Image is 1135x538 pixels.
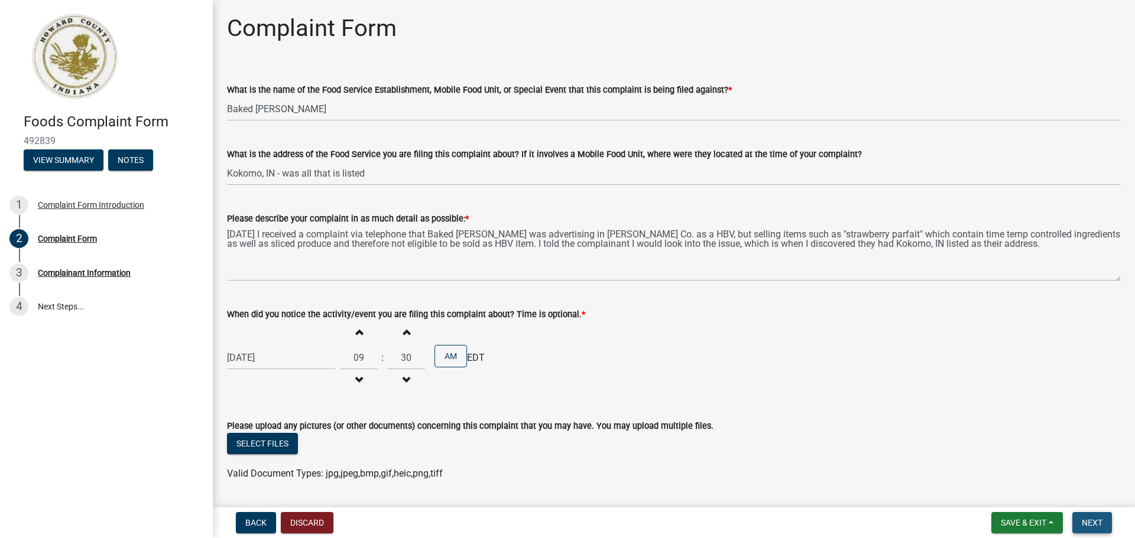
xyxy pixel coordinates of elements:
button: Next [1072,512,1112,533]
div: 4 [9,297,28,316]
span: 492839 [24,135,189,146]
button: View Summary [24,149,103,171]
span: Next [1082,518,1102,527]
div: 1 [9,195,28,214]
label: When did you notice the activity/event you are filing this complaint about? Time is optional. [227,311,585,319]
button: Discard [281,512,333,533]
span: Back [245,518,267,527]
wm-modal-confirm: Summary [24,156,103,165]
wm-modal-confirm: Notes [108,156,153,165]
input: Hours [340,345,378,370]
input: mm/dd/yyyy [227,345,335,370]
label: Please describe your complaint in as much detail as possible: [227,215,469,223]
input: Minutes [387,345,425,370]
button: Save & Exit [991,512,1063,533]
h4: Foods Complaint Form [24,113,203,131]
div: 3 [9,263,28,282]
img: Howard County, Indiana [24,12,125,101]
div: : [378,351,387,365]
div: Complaint Form Introduction [38,201,144,209]
div: Complainant Information [38,269,131,277]
div: Complaint Form [38,234,97,243]
button: Back [236,512,276,533]
label: What is the address of the Food Service you are filing this complaint about? If it involves a Mob... [227,151,862,159]
label: What is the name of the Food Service Establishment, Mobile Food Unit, or Special Event that this ... [227,86,732,94]
button: AM [434,345,467,367]
label: Please upload any pictures (or other documents) concerning this complaint that you may have. You ... [227,422,714,431]
button: Select files [227,433,298,454]
span: EDT [467,351,485,365]
div: 2 [9,229,28,248]
span: Save & Exit [1001,518,1046,527]
h1: Complaint Form [227,14,397,43]
button: Notes [108,149,153,171]
span: Valid Document Types: jpg,jpeg,bmp,gif,heic,png,tiff [227,468,443,479]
